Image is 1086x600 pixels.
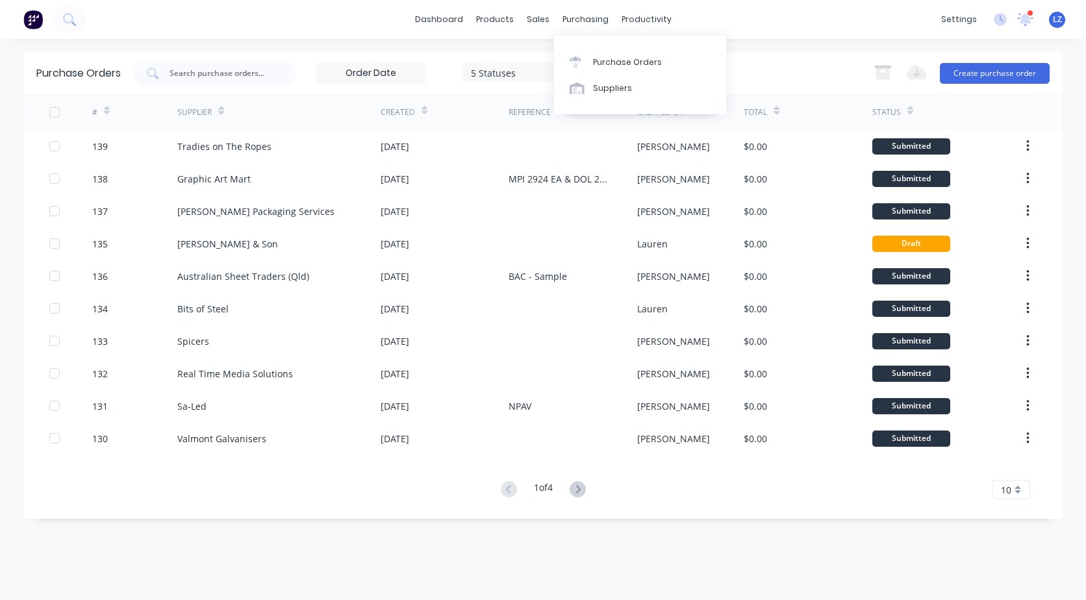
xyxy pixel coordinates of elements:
[168,67,276,80] input: Search purchase orders...
[744,432,767,445] div: $0.00
[637,367,710,381] div: [PERSON_NAME]
[744,140,767,153] div: $0.00
[744,172,767,186] div: $0.00
[744,205,767,218] div: $0.00
[92,237,108,251] div: 135
[1053,14,1062,25] span: LZ
[177,237,278,251] div: [PERSON_NAME] & Son
[1001,483,1011,497] span: 10
[36,66,121,81] div: Purchase Orders
[554,75,726,101] a: Suppliers
[509,172,611,186] div: MPI 2924 EA & DOL 2200
[637,432,710,445] div: [PERSON_NAME]
[872,366,950,382] div: Submitted
[381,302,409,316] div: [DATE]
[381,106,415,118] div: Created
[509,399,531,413] div: NPAV
[872,236,950,252] div: Draft
[381,205,409,218] div: [DATE]
[637,140,710,153] div: [PERSON_NAME]
[534,481,553,499] div: 1 of 4
[637,205,710,218] div: [PERSON_NAME]
[872,431,950,447] div: Submitted
[744,237,767,251] div: $0.00
[92,432,108,445] div: 130
[554,49,726,75] a: Purchase Orders
[316,64,425,83] input: Order Date
[637,399,710,413] div: [PERSON_NAME]
[92,399,108,413] div: 131
[872,171,950,187] div: Submitted
[92,302,108,316] div: 134
[593,56,662,68] div: Purchase Orders
[744,399,767,413] div: $0.00
[92,106,97,118] div: #
[470,10,520,29] div: products
[177,140,271,153] div: Tradies on The Ropes
[744,106,767,118] div: Total
[872,106,901,118] div: Status
[637,334,710,348] div: [PERSON_NAME]
[381,334,409,348] div: [DATE]
[381,399,409,413] div: [DATE]
[92,205,108,218] div: 137
[381,140,409,153] div: [DATE]
[872,301,950,317] div: Submitted
[381,432,409,445] div: [DATE]
[940,63,1050,84] button: Create purchase order
[872,268,950,284] div: Submitted
[637,172,710,186] div: [PERSON_NAME]
[637,302,668,316] div: Lauren
[381,172,409,186] div: [DATE]
[509,106,551,118] div: Reference
[471,66,564,79] div: 5 Statuses
[92,172,108,186] div: 138
[615,10,678,29] div: productivity
[637,237,668,251] div: Lauren
[409,10,470,29] a: dashboard
[744,367,767,381] div: $0.00
[177,302,229,316] div: Bits of Steel
[92,334,108,348] div: 133
[556,10,615,29] div: purchasing
[177,334,209,348] div: Spicers
[177,432,266,445] div: Valmont Galvanisers
[637,269,710,283] div: [PERSON_NAME]
[177,269,309,283] div: Australian Sheet Traders (Qld)
[935,10,983,29] div: settings
[520,10,556,29] div: sales
[872,138,950,155] div: Submitted
[509,269,567,283] div: BAC - Sample
[92,367,108,381] div: 132
[744,269,767,283] div: $0.00
[23,10,43,29] img: Factory
[381,237,409,251] div: [DATE]
[177,205,335,218] div: [PERSON_NAME] Packaging Services
[92,140,108,153] div: 139
[381,367,409,381] div: [DATE]
[872,398,950,414] div: Submitted
[177,367,293,381] div: Real Time Media Solutions
[744,334,767,348] div: $0.00
[177,172,251,186] div: Graphic Art Mart
[177,399,207,413] div: Sa-Led
[381,269,409,283] div: [DATE]
[872,333,950,349] div: Submitted
[593,82,632,94] div: Suppliers
[744,302,767,316] div: $0.00
[92,269,108,283] div: 136
[872,203,950,219] div: Submitted
[177,106,212,118] div: Supplier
